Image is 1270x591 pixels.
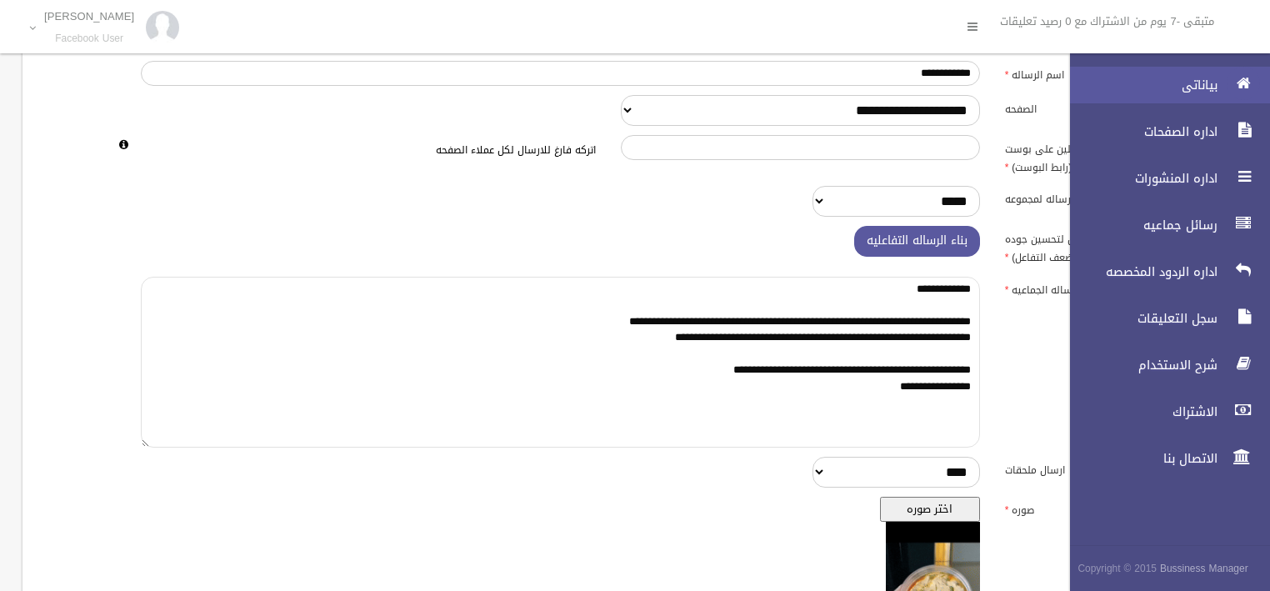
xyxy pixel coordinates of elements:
a: اداره الصفحات [1056,113,1270,150]
button: بناء الرساله التفاعليه [854,226,980,257]
h6: اتركه فارغ للارسال لكل عملاء الصفحه [141,145,596,156]
span: سجل التعليقات [1056,310,1222,327]
label: الصفحه [992,95,1184,118]
a: بياناتى [1056,67,1270,103]
a: اداره المنشورات [1056,160,1270,197]
label: ارساله لمجموعه [992,186,1184,209]
span: الاتصال بنا [1056,450,1222,467]
span: اداره الصفحات [1056,123,1222,140]
p: [PERSON_NAME] [44,10,134,23]
label: رساله تفاعليه (افضل لتحسين جوده الصفحه وتجنب حظر ضعف التفاعل) [992,226,1184,268]
strong: Bussiness Manager [1160,559,1248,578]
a: الاتصال بنا [1056,440,1270,477]
label: صوره [992,497,1184,520]
a: اداره الردود المخصصه [1056,253,1270,290]
button: اختر صوره [880,497,980,522]
a: رسائل جماعيه [1056,207,1270,243]
span: بياناتى [1056,77,1222,93]
label: اسم الرساله [992,61,1184,84]
span: اداره الردود المخصصه [1056,263,1222,280]
a: شرح الاستخدام [1056,347,1270,383]
a: الاشتراك [1056,393,1270,430]
span: شرح الاستخدام [1056,357,1222,373]
span: اداره المنشورات [1056,170,1222,187]
span: الاشتراك [1056,403,1222,420]
small: Facebook User [44,33,134,45]
a: سجل التعليقات [1056,300,1270,337]
span: رسائل جماعيه [1056,217,1222,233]
label: نص الرساله الجماعيه [992,277,1184,300]
label: ارسل للمتفاعلين على بوست محدد(رابط البوست) [992,135,1184,177]
label: ارسال ملحقات [992,457,1184,480]
img: 84628273_176159830277856_972693363922829312_n.jpg [146,11,179,44]
span: Copyright © 2015 [1077,559,1157,578]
